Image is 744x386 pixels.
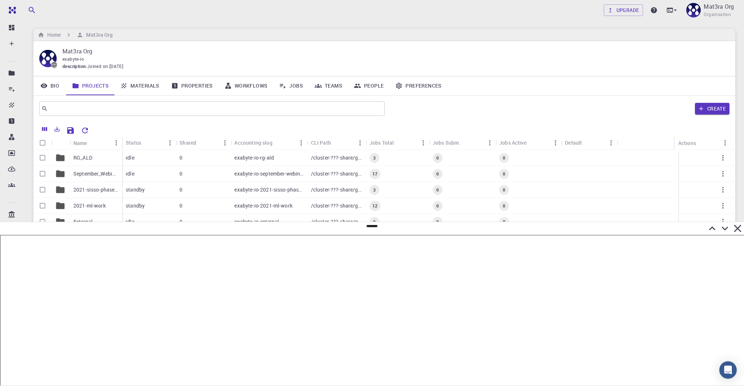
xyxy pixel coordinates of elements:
span: 17 [369,171,380,177]
p: /cluster-???-share/groups/exabyte-io/exabyte-io-2021-sisso-phase-one [311,186,362,193]
p: standby [126,186,145,193]
div: CLI Path [307,136,366,150]
button: Menu [354,137,366,149]
div: Accounting slug [234,136,272,150]
div: Default [561,136,617,150]
div: Jobs Subm. [429,136,496,150]
button: Menu [164,137,176,149]
span: 0 [500,155,508,161]
span: 0 [370,219,379,225]
p: exabyte-io-rg-ald [234,154,274,161]
p: 0 [179,202,182,209]
button: Menu [484,137,496,149]
p: idle [126,154,134,161]
span: Support [15,5,41,12]
button: Upgrade [604,4,643,16]
p: exabyte-io-september-webinar [234,170,303,177]
p: Mat3ra Org [62,47,724,56]
button: Sort [272,137,284,149]
a: Workflows [219,76,274,95]
p: idle [126,170,134,177]
span: Joined on [DATE] [87,63,123,70]
h6: Mat3ra Org [83,31,113,39]
span: description : [62,63,87,70]
p: standby [126,202,145,209]
span: 0 [433,171,442,177]
p: 2021-ml-work [73,202,106,209]
img: logo [6,7,16,14]
p: /cluster-???-share/groups/exabyte-io/exabyte-io-2021-ml-work [311,202,362,209]
p: 0 [179,170,182,177]
p: Mat3ra Org [704,2,734,11]
button: Reset Explorer Settings [78,123,92,138]
button: Create [695,103,729,114]
button: Menu [550,137,561,149]
p: idle [126,218,134,225]
nav: breadcrumb [36,31,114,39]
span: 3 [370,187,379,193]
p: 0 [179,154,182,161]
span: Organisation [704,11,731,18]
div: Actions [678,136,696,150]
p: exabyte-io-external [234,218,279,225]
span: 12 [369,203,380,209]
div: Shared [176,136,231,150]
span: exabyte-io [62,56,84,62]
span: 0 [500,203,508,209]
span: 0 [500,187,508,193]
a: Bio [33,76,66,95]
p: External [73,218,93,225]
span: 3 [370,155,379,161]
p: RG_ALD [73,154,92,161]
div: Name [70,136,122,150]
div: Default [565,136,582,150]
p: exabyte-io-2021-sisso-phase-one [234,186,303,193]
div: Jobs Total [366,136,429,150]
button: Menu [719,137,731,149]
a: Materials [114,76,165,95]
span: 0 [500,219,508,225]
p: exabyte-io-2021-ml-work [234,202,292,209]
p: 0 [179,218,182,225]
div: Jobs Active [496,136,561,150]
div: Jobs Total [369,136,394,150]
p: /cluster-???-share/groups/exabyte-io/exabyte-io-rg-ald [311,154,362,161]
div: CLI Path [311,136,331,150]
div: Actions [675,136,731,150]
p: 2021-sisso-phase-one [73,186,118,193]
div: Status [126,136,141,150]
div: Icon [52,136,70,150]
p: 0 [179,186,182,193]
p: September_Webinar [73,170,118,177]
a: People [348,76,389,95]
div: Jobs Active [499,136,526,150]
a: Properties [165,76,219,95]
p: /cluster-???-share/groups/exabyte-io/exabyte-io-september-webinar [311,170,362,177]
div: Name [73,136,87,150]
button: Save Explorer Settings [63,123,78,138]
button: Menu [417,137,429,149]
span: 0 [433,155,442,161]
p: /cluster-???-share/groups/exabyte-io/exabyte-io-external [311,218,362,225]
a: Teams [309,76,348,95]
img: Mat3ra Org [686,3,701,17]
h6: Home [44,31,61,39]
span: 0 [433,187,442,193]
button: Export [51,123,63,135]
a: Projects [66,76,114,95]
div: Open Intercom Messenger [719,361,737,379]
div: Accounting slug [231,136,307,150]
button: Menu [296,137,307,149]
button: Sort [141,137,153,149]
a: Jobs [273,76,309,95]
span: 0 [500,171,508,177]
span: 0 [433,203,442,209]
div: Shared [179,136,196,150]
button: Menu [219,137,231,149]
button: Sort [196,137,208,149]
a: Preferences [389,76,447,95]
div: Status [122,136,176,150]
div: Jobs Subm. [433,136,461,150]
button: Columns [39,123,51,135]
button: Menu [110,137,122,149]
